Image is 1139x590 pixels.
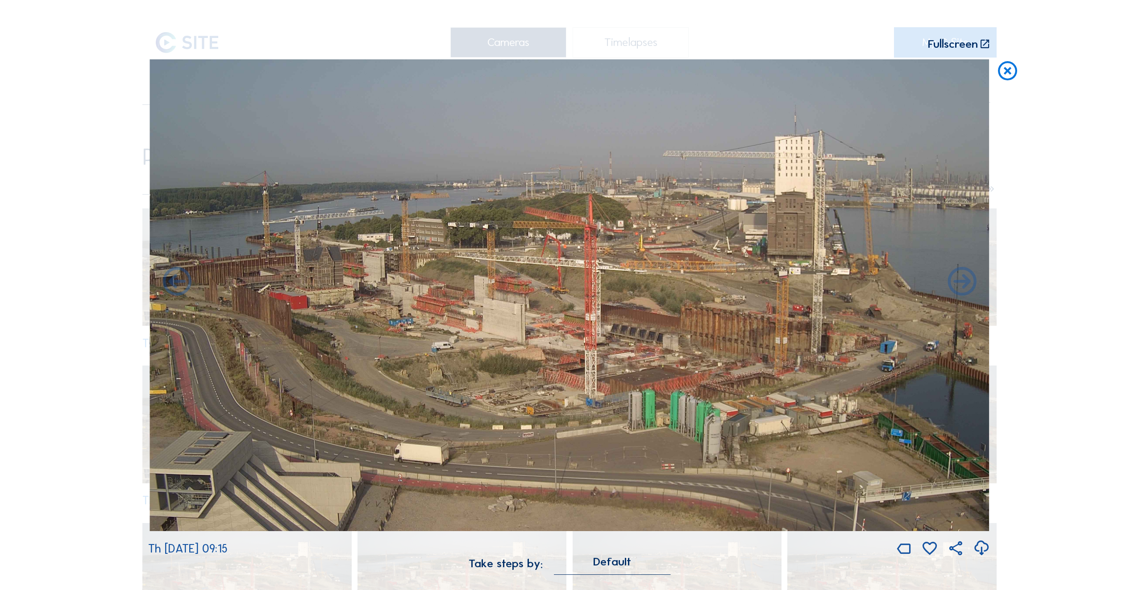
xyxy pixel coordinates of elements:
div: Default [554,558,670,575]
img: Image [150,59,989,532]
div: Default [593,558,631,566]
div: Take steps by: [469,558,543,569]
i: Back [945,266,979,300]
i: Forward [160,266,194,300]
span: Th [DATE] 09:15 [148,542,228,556]
div: Fullscreen [928,38,978,50]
